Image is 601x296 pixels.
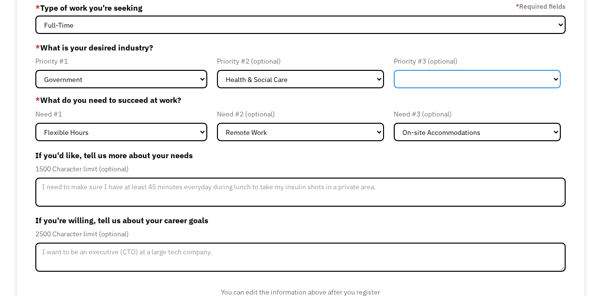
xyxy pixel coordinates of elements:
div: Priority #3 (optional) [394,55,561,67]
label: What do you need to succeed at work? [35,94,566,106]
div: Need #1 [35,108,207,120]
div: 1500 Character limit (optional) [35,163,566,175]
label: Required fields [516,0,566,12]
div: 2500 Character limit (optional) [35,228,566,240]
label: If you're willing, tell us about your career goals [35,213,566,228]
div: Need #3 (optional) [394,108,561,120]
label: If you'd like, tell us more about your needs [35,148,566,163]
div: Priority #1 [35,55,207,67]
div: Priority #2 (optional) [217,55,384,67]
div: Need #2 (optional) [217,108,384,120]
label: What is your desired industry? [35,40,566,55]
